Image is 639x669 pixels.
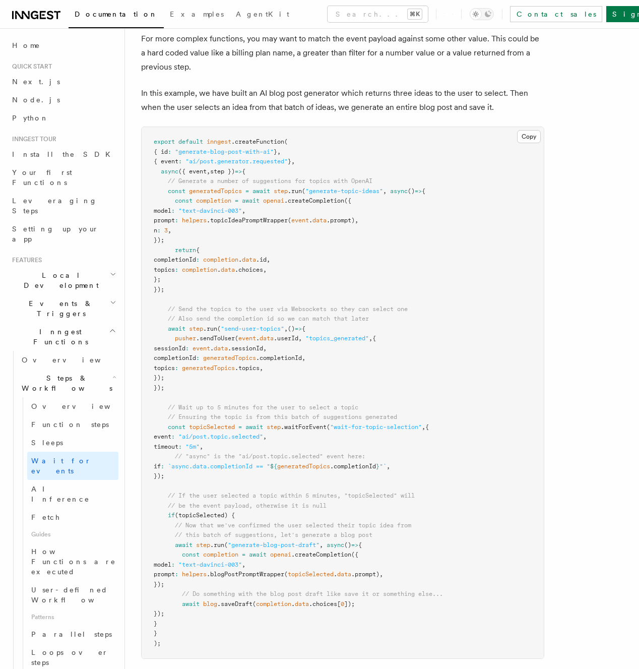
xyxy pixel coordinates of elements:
span: , [200,443,203,450]
span: .prompt) [351,571,379,578]
span: , [355,217,358,224]
a: AgentKit [230,3,295,27]
span: pusher [175,335,196,342]
span: ( [288,217,291,224]
span: generatedTopics [203,354,256,361]
span: User-defined Workflows [31,586,122,604]
span: ( [235,335,238,342]
span: ( [284,571,288,578]
span: = [238,423,242,431]
span: // Generate a number of suggestions for topics with OpenAI [168,177,372,185]
span: .run [203,325,217,332]
span: "generate-topic-ideas" [305,188,383,195]
span: Leveraging Steps [12,197,97,215]
span: Quick start [8,63,52,71]
button: Steps & Workflows [18,369,118,397]
span: export [154,138,175,145]
span: { [302,325,305,332]
span: Steps & Workflows [18,373,112,393]
a: Function steps [27,415,118,434]
span: , [263,345,267,352]
span: ({ [344,197,351,204]
span: Inngest tour [8,135,56,143]
span: 3 [164,227,168,234]
span: step [274,188,288,195]
span: await [252,188,270,195]
span: .choices [235,266,263,273]
button: Inngest Functions [8,323,118,351]
a: Node.js [8,91,118,109]
span: ({ event [178,168,207,175]
span: } [288,158,291,165]
span: : [171,561,175,568]
button: Search...⌘K [328,6,428,22]
span: , [291,158,295,165]
span: Documentation [75,10,158,18]
span: // be the event payload, otherwise it is null [168,502,327,509]
span: } [154,630,157,637]
span: await [182,600,200,607]
span: "` [379,463,387,470]
span: .createCompletion [291,551,351,558]
span: openai [270,551,291,558]
span: if [168,512,175,519]
span: .createFunction [231,138,284,145]
span: Examples [170,10,224,18]
span: sessionId [154,345,185,352]
a: Home [8,36,118,54]
span: Wait for events [31,457,91,475]
span: "5m" [185,443,200,450]
span: prompt [154,571,175,578]
span: await [242,197,260,204]
span: Local Development [8,270,110,290]
span: }); [154,581,164,588]
button: Events & Triggers [8,294,118,323]
span: Home [12,40,40,50]
span: AgentKit [236,10,289,18]
span: .completionId [330,463,376,470]
span: : [171,433,175,440]
span: await [175,541,193,549]
span: await [168,325,185,332]
span: { [372,335,376,342]
span: , [284,325,288,332]
span: , [242,207,245,214]
span: .topics [235,364,260,372]
span: { [242,168,245,175]
span: , [263,433,267,440]
a: Install the SDK [8,145,118,163]
button: Copy [517,130,541,143]
kbd: ⌘K [408,9,422,19]
span: "wait-for-topic-selection" [330,423,422,431]
span: .topicIdeaPromptWrapper [207,217,288,224]
span: , [168,227,171,234]
span: : [175,571,178,578]
span: "text-davinci-003" [178,561,242,568]
span: () [288,325,295,332]
span: async [161,168,178,175]
span: ( [252,600,256,607]
span: .createCompletion [284,197,344,204]
span: `async.data.completionId == " [168,463,270,470]
span: const [168,423,185,431]
span: "generate-blog-post-draft" [228,541,319,549]
a: Sleeps [27,434,118,452]
span: default [178,138,203,145]
span: ]); [344,600,355,607]
span: topics [154,266,175,273]
span: generatedTopics [277,463,330,470]
span: : [175,217,178,224]
span: topicSelected [189,423,235,431]
span: () [344,541,351,549]
a: Examples [164,3,230,27]
span: . [210,345,214,352]
span: Python [12,114,49,122]
span: Node.js [12,96,60,104]
span: : [178,158,182,165]
a: Leveraging Steps [8,192,118,220]
span: .blogPostPromptWrapper [207,571,284,578]
a: Next.js [8,73,118,91]
span: completion [182,266,217,273]
span: completionId [154,354,196,361]
span: Events & Triggers [8,298,110,319]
